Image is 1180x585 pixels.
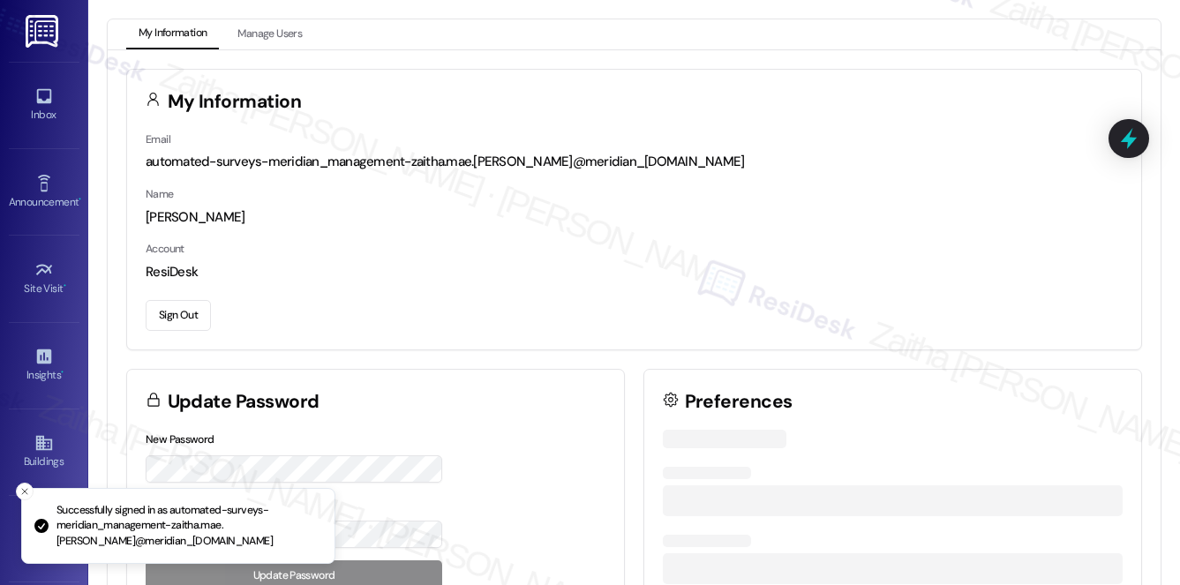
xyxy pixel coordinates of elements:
label: Name [146,187,174,201]
label: Account [146,242,184,256]
a: Buildings [9,428,79,476]
h3: Update Password [168,393,319,411]
h3: My Information [168,93,302,111]
span: • [61,366,64,379]
h3: Preferences [685,393,793,411]
div: [PERSON_NAME] [146,208,1123,227]
button: Close toast [16,483,34,500]
a: Leads [9,515,79,563]
p: Successfully signed in as automated-surveys-meridian_management-zaitha.mae.[PERSON_NAME]@meridian... [56,503,320,550]
a: Inbox [9,81,79,129]
button: Sign Out [146,300,211,331]
a: Insights • [9,341,79,389]
label: New Password [146,432,214,446]
div: automated-surveys-meridian_management-zaitha.mae.[PERSON_NAME]@meridian_[DOMAIN_NAME] [146,153,1123,171]
div: ResiDesk [146,263,1123,281]
button: Manage Users [225,19,314,49]
label: Email [146,132,170,146]
img: ResiDesk Logo [26,15,62,48]
a: Site Visit • [9,255,79,303]
button: My Information [126,19,219,49]
span: • [79,193,81,206]
span: • [64,280,66,292]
